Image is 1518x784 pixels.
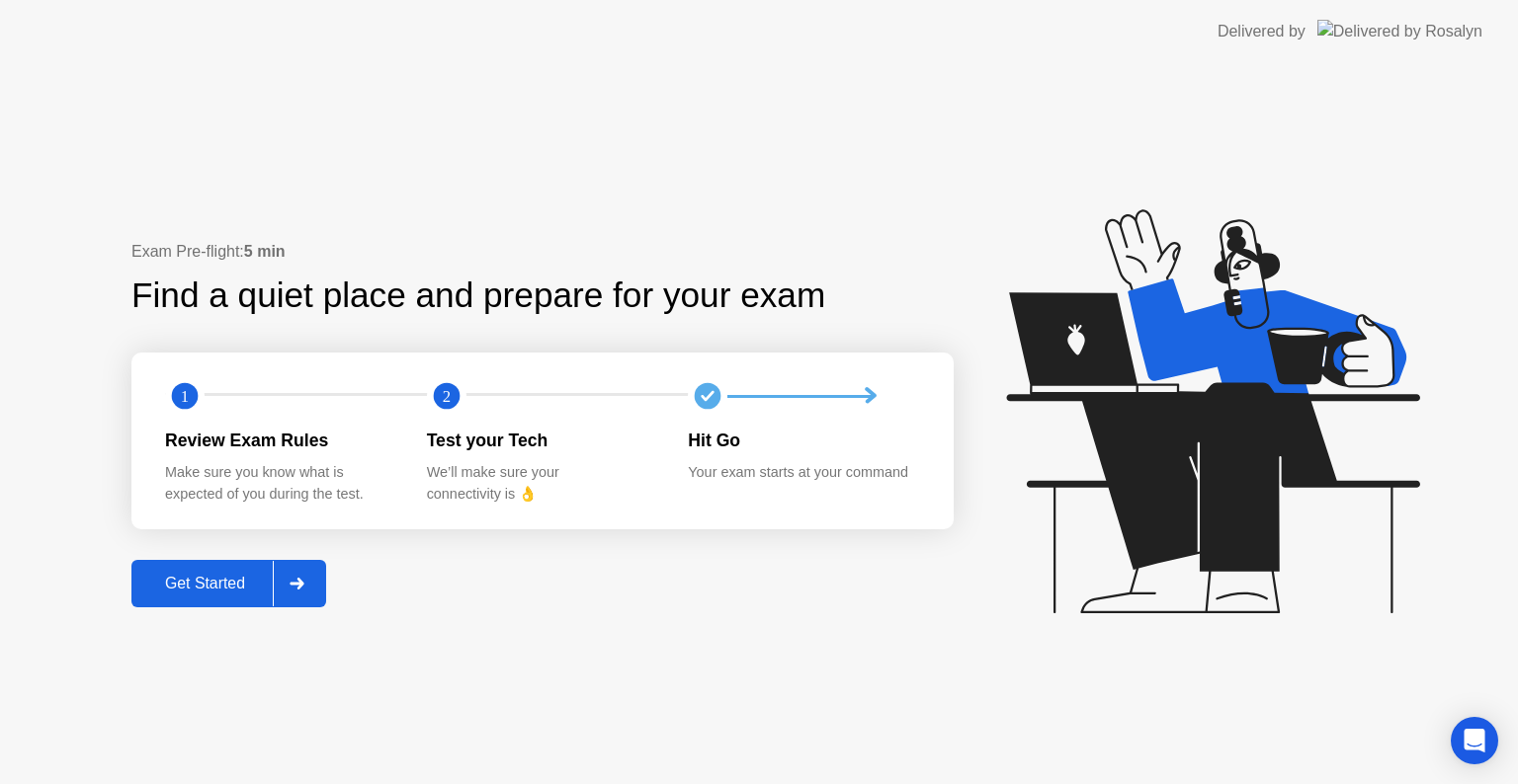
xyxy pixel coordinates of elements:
[443,387,451,406] text: 2
[137,575,273,592] div: Get Started
[1451,717,1498,764] div: Open Intercom Messenger
[131,560,326,607] button: Get Started
[427,462,657,505] div: We’ll make sure your connectivity is 👌
[688,428,918,453] div: Hit Go
[244,243,286,260] b: 5 min
[1317,20,1482,42] img: Delivered by Rosalyn
[131,240,954,264] div: Exam Pre-flight:
[688,462,918,484] div: Your exam starts at your command
[131,270,828,322] div: Find a quiet place and prepare for your exam
[165,428,395,453] div: Review Exam Rules
[181,387,189,406] text: 1
[165,462,395,505] div: Make sure you know what is expected of you during the test.
[427,428,657,453] div: Test your Tech
[1218,20,1306,43] div: Delivered by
